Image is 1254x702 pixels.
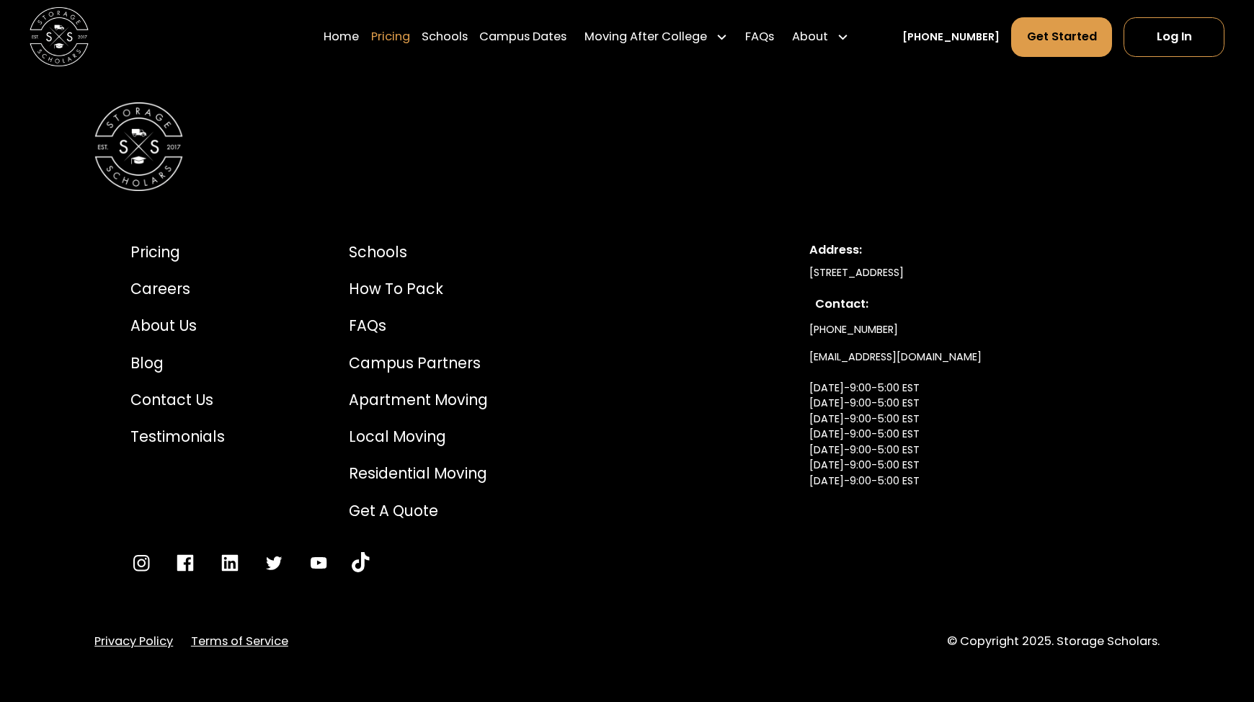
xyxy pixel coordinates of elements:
[349,426,488,448] a: Local Moving
[130,315,225,337] a: About Us
[349,278,488,301] a: How to Pack
[786,17,855,58] div: About
[349,315,488,337] a: FAQs
[130,241,225,264] a: Pricing
[130,278,225,301] a: Careers
[219,552,241,574] a: Go to LinkedIn
[745,17,774,58] a: FAQs
[809,241,1124,259] div: Address:
[308,552,330,574] a: Go to YouTube
[174,552,197,574] a: Go to Facebook
[809,265,1124,281] div: [STREET_ADDRESS]
[130,552,153,574] a: Go to Instagram
[352,552,370,574] a: Go to YouTube
[584,28,707,46] div: Moving After College
[1011,17,1112,57] a: Get Started
[349,500,488,523] a: Get a Quote
[191,633,288,651] a: Terms of Service
[130,352,225,375] a: Blog
[130,389,225,412] a: Contact Us
[30,7,89,66] a: home
[324,17,359,58] a: Home
[349,241,488,264] a: Schools
[479,17,566,58] a: Campus Dates
[792,28,828,46] div: About
[349,352,488,375] a: Campus Partners
[94,102,183,191] img: Storage Scholars Logomark.
[263,552,285,574] a: Go to Twitter
[422,17,468,58] a: Schools
[815,296,1118,314] div: Contact:
[579,17,734,58] div: Moving After College
[349,463,488,485] a: Residential Moving
[30,7,89,66] img: Storage Scholars main logo
[902,30,1000,45] a: [PHONE_NUMBER]
[349,389,488,412] a: Apartment Moving
[809,343,982,525] a: [EMAIL_ADDRESS][DOMAIN_NAME][DATE]-9:00-5:00 EST[DATE]-9:00-5:00 EST[DATE]-9:00-5:00 EST[DATE]-9:...
[94,633,173,651] a: Privacy Policy
[371,17,410,58] a: Pricing
[947,633,1160,651] div: © Copyright 2025. Storage Scholars.
[130,426,225,448] a: Testimonials
[809,316,898,343] a: [PHONE_NUMBER]
[1124,17,1224,57] a: Log In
